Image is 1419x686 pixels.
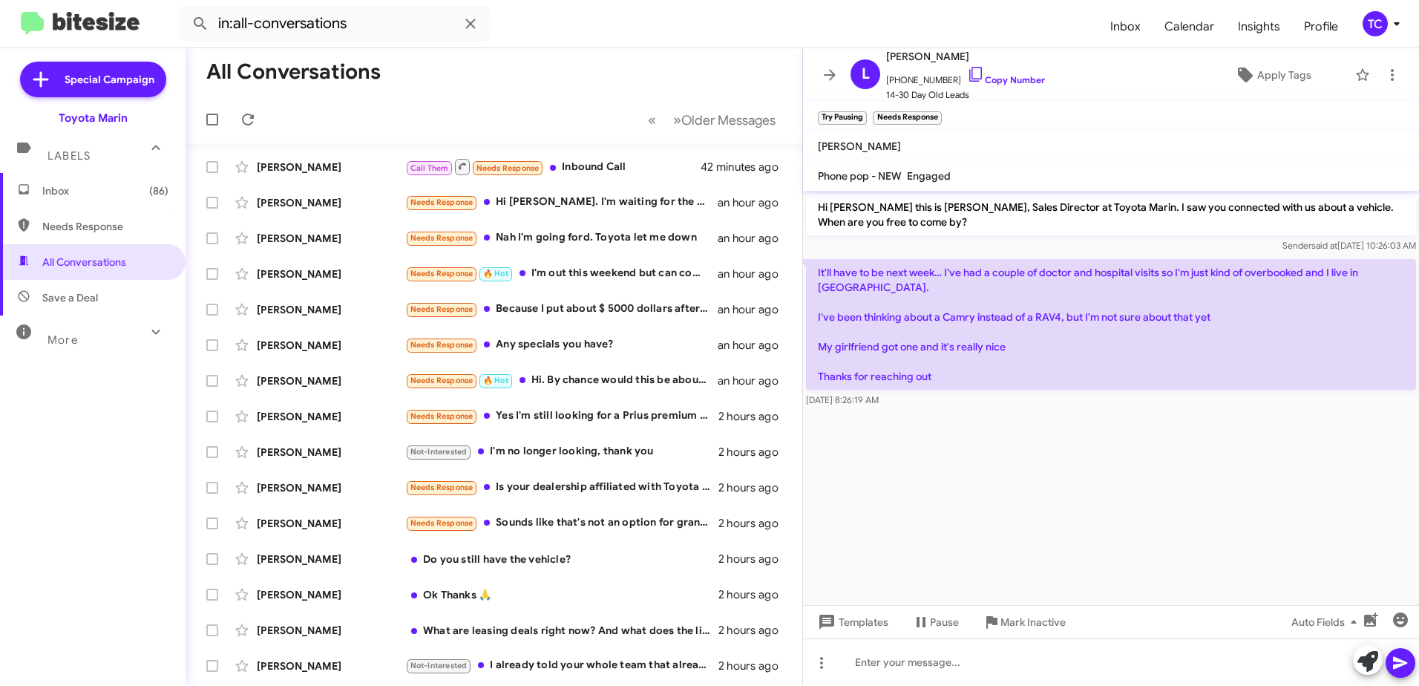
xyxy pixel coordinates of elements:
[149,183,168,198] span: (86)
[640,105,784,135] nav: Page navigation example
[257,623,405,638] div: [PERSON_NAME]
[257,659,405,673] div: [PERSON_NAME]
[405,157,701,176] div: Inbound Call
[405,229,718,246] div: Nah I'm going ford. Toyota let me down
[257,587,405,602] div: [PERSON_NAME]
[410,233,473,243] span: Needs Response
[257,267,405,281] div: [PERSON_NAME]
[410,163,449,173] span: Call Them
[405,408,718,425] div: Yes I'm still looking for a Prius premium with solar roof.
[257,552,405,566] div: [PERSON_NAME]
[718,195,790,210] div: an hour ago
[1311,240,1337,251] span: said at
[410,661,468,670] span: Not-Interested
[886,88,1045,102] span: 14-30 Day Old Leads
[818,140,901,153] span: [PERSON_NAME]
[718,587,790,602] div: 2 hours ago
[818,111,867,125] small: Try Pausing
[405,265,718,282] div: I'm out this weekend but can come by [DATE]. Confirming Sienna XSE with premium package? Ideally ...
[405,336,718,353] div: Any specials you have?
[410,483,473,492] span: Needs Response
[206,60,381,84] h1: All Conversations
[47,333,78,347] span: More
[900,609,971,636] button: Pause
[1292,5,1350,48] a: Profile
[806,394,879,405] span: [DATE] 8:26:19 AM
[718,552,790,566] div: 2 hours ago
[1197,62,1348,88] button: Apply Tags
[410,447,468,457] span: Not-Interested
[718,302,790,317] div: an hour ago
[701,160,790,174] div: 42 minutes ago
[405,657,718,674] div: I already told your whole team that already purchased a vehicle
[1282,240,1416,251] span: Sender [DATE] 10:26:03 AM
[257,480,405,495] div: [PERSON_NAME]
[664,105,784,135] button: Next
[967,74,1045,85] a: Copy Number
[718,338,790,353] div: an hour ago
[405,552,718,566] div: Do you still have the vehicle?
[410,411,473,421] span: Needs Response
[1291,609,1363,636] span: Auto Fields
[405,623,718,638] div: What are leasing deals right now? And what does the limited include?
[257,373,405,388] div: [PERSON_NAME]
[410,340,473,350] span: Needs Response
[718,445,790,460] div: 2 hours ago
[476,163,540,173] span: Needs Response
[180,6,491,42] input: Search
[257,338,405,353] div: [PERSON_NAME]
[806,259,1416,390] p: It'll have to be next week… I've had a couple of doctor and hospital visits so I'm just kind of o...
[718,373,790,388] div: an hour ago
[873,111,941,125] small: Needs Response
[718,409,790,424] div: 2 hours ago
[1350,11,1403,36] button: TC
[886,48,1045,65] span: [PERSON_NAME]
[718,267,790,281] div: an hour ago
[718,231,790,246] div: an hour ago
[20,62,166,97] a: Special Campaign
[405,301,718,318] div: Because I put about $ 5000 dollars aftermarket pats on it which are ford parts
[1000,609,1066,636] span: Mark Inactive
[971,609,1078,636] button: Mark Inactive
[1098,5,1153,48] a: Inbox
[818,169,901,183] span: Phone pop - NEW
[681,112,776,128] span: Older Messages
[1153,5,1226,48] a: Calendar
[907,169,951,183] span: Engaged
[59,111,128,125] div: Toyota Marin
[405,514,718,532] div: Sounds like that's not an option for grand Highlander
[639,105,665,135] button: Previous
[42,255,126,269] span: All Conversations
[410,518,473,528] span: Needs Response
[930,609,959,636] span: Pause
[1226,5,1292,48] a: Insights
[483,269,508,278] span: 🔥 Hot
[42,183,168,198] span: Inbox
[257,302,405,317] div: [PERSON_NAME]
[42,290,98,305] span: Save a Deal
[257,231,405,246] div: [PERSON_NAME]
[405,194,718,211] div: Hi [PERSON_NAME]. I'm waiting for the 2026. You have an eta?
[257,409,405,424] div: [PERSON_NAME]
[886,65,1045,88] span: [PHONE_NUMBER]
[1363,11,1388,36] div: TC
[405,479,718,496] div: Is your dealership affiliated with Toyota Concord or Lexus of Marin?
[862,62,870,86] span: L
[806,194,1416,235] p: Hi [PERSON_NAME] this is [PERSON_NAME], Sales Director at Toyota Marin. I saw you connected with ...
[405,372,718,389] div: Hi. By chance would this be about the 2007 328i?
[410,376,473,385] span: Needs Response
[42,219,168,234] span: Needs Response
[405,443,718,460] div: I'm no longer looking, thank you
[815,609,888,636] span: Templates
[718,516,790,531] div: 2 hours ago
[405,587,718,602] div: Ok Thanks 🙏
[410,269,473,278] span: Needs Response
[648,111,656,129] span: «
[718,480,790,495] div: 2 hours ago
[1257,62,1311,88] span: Apply Tags
[257,516,405,531] div: [PERSON_NAME]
